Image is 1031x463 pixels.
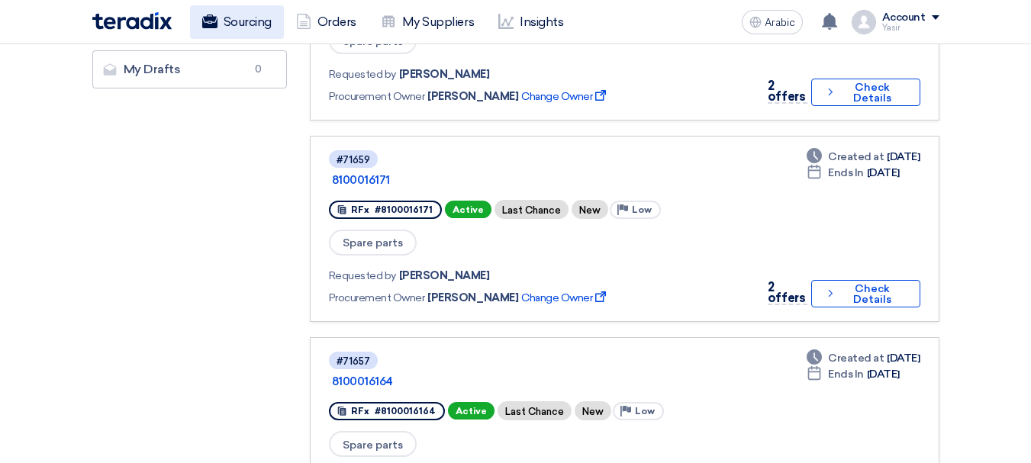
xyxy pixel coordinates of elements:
font: RFx [351,204,369,215]
font: 8100016164 [332,375,393,388]
font: Ends In [828,368,864,381]
font: New [579,204,601,216]
font: My Drafts [124,62,181,76]
font: Change Owner [521,90,592,103]
font: [DATE] [887,150,920,163]
font: [PERSON_NAME] [399,269,490,282]
font: 8100016171 [332,173,390,187]
font: 2 offers [768,79,805,104]
a: My Suppliers [369,5,486,39]
font: My Suppliers [402,14,474,29]
font: Check Details [853,282,891,306]
font: Created at [828,150,884,163]
font: #8100016171 [375,204,433,215]
font: Low [632,204,652,215]
font: Last Chance [505,406,564,417]
font: Requested by [329,269,396,282]
font: [DATE] [867,368,900,381]
font: [DATE] [887,352,920,365]
button: Arabic [742,10,803,34]
font: Ends In [828,166,864,179]
font: Change Owner [521,291,592,304]
font: Yasir [882,23,901,33]
font: Created at [828,352,884,365]
font: Requested by [329,68,396,81]
a: 8100016171 [332,173,714,187]
a: 8100016164 [332,375,714,388]
font: Low [635,406,655,416]
font: #71659 [337,154,370,166]
font: RFx [351,406,369,416]
a: Orders [284,5,369,39]
img: Teradix logo [92,12,172,30]
a: Sourcing [190,5,284,39]
font: Check Details [853,81,891,104]
a: My Drafts0 [92,50,287,88]
font: [PERSON_NAME] [399,68,490,81]
font: Spare parts [343,438,403,451]
button: Check Details [811,79,920,106]
font: Account [882,11,926,24]
font: Spare parts [343,236,403,249]
font: Arabic [765,16,795,29]
font: #8100016164 [375,406,436,416]
font: 2 offers [768,280,805,305]
font: Procurement Owner [329,90,425,103]
font: Procurement Owner [329,291,425,304]
font: Active [456,406,487,416]
font: [PERSON_NAME] [427,90,518,103]
a: Insights [486,5,575,39]
font: Last Chance [502,204,561,216]
font: Sourcing [224,14,272,29]
font: New [582,406,604,417]
font: #71657 [337,355,370,367]
font: Orders [317,14,356,29]
font: [PERSON_NAME] [427,291,518,304]
font: Active [453,204,484,215]
button: Check Details [811,280,920,307]
font: [DATE] [867,166,900,179]
img: profile_test.png [852,10,876,34]
font: 0 [255,63,262,75]
font: Insights [520,14,563,29]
